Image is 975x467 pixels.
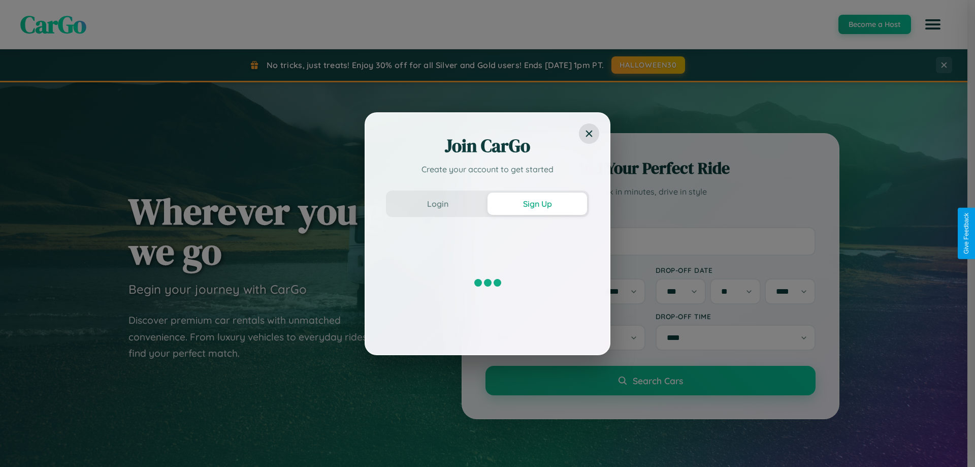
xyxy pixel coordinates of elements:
div: Give Feedback [963,213,970,254]
button: Login [388,193,487,215]
button: Sign Up [487,193,587,215]
p: Create your account to get started [386,163,589,175]
iframe: Intercom live chat [10,432,35,457]
h2: Join CarGo [386,134,589,158]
